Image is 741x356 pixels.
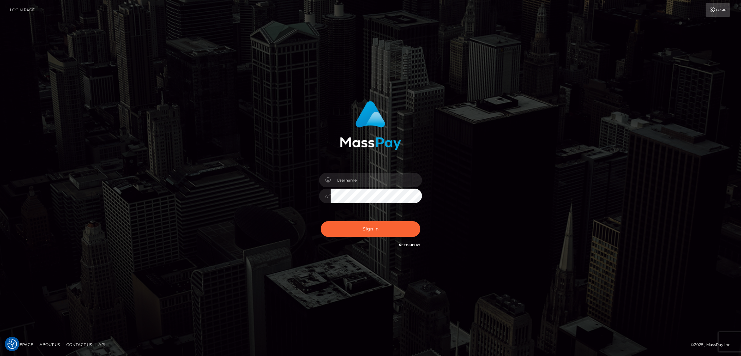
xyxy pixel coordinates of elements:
[706,3,730,17] a: Login
[331,173,422,187] input: Username...
[7,339,17,349] img: Revisit consent button
[340,101,401,150] img: MassPay Login
[10,3,35,17] a: Login Page
[691,341,736,348] div: © 2025 , MassPay Inc.
[7,339,17,349] button: Consent Preferences
[7,340,36,350] a: Homepage
[321,221,420,237] button: Sign in
[96,340,108,350] a: API
[399,243,420,247] a: Need Help?
[64,340,95,350] a: Contact Us
[37,340,62,350] a: About Us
